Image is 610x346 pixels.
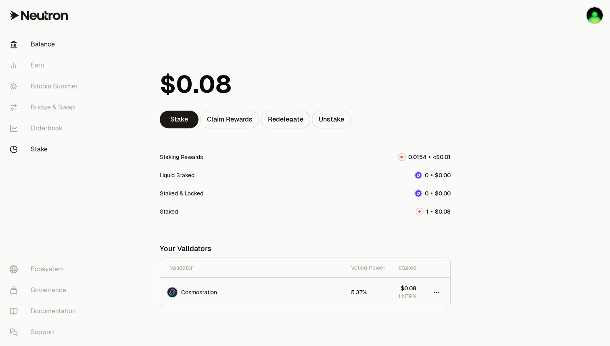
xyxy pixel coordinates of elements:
div: Staked [160,208,178,216]
a: Stake [160,111,198,128]
img: NTRN Logo [416,208,423,215]
th: Voting Power [345,258,392,278]
div: Staking Rewards [160,153,203,161]
img: NTRN Logo [399,154,405,160]
a: Ecosystem [3,259,87,280]
img: dNTRN Logo [415,172,422,178]
img: dNTRN Logo [415,190,422,197]
a: Bridge & Swap [3,97,87,118]
a: Bitcoin Summer [3,76,87,97]
a: Governance [3,280,87,301]
a: Earn [3,55,87,76]
a: Redelegate [261,111,310,128]
th: Validator [160,258,345,278]
span: Cosmostation [181,288,217,296]
a: Balance [3,34,87,55]
span: $0.08 [401,284,416,292]
a: Unstake [312,111,351,128]
img: Cosmostation Logo [167,287,177,297]
div: Liquid Staked [160,171,194,179]
div: Your Validators [160,240,451,258]
td: 5.37% [345,278,392,307]
a: Support [3,322,87,343]
div: Staked & Locked [160,189,203,197]
a: Documentation [3,301,87,322]
span: 1 NTRN [398,292,416,300]
img: Cosmos [587,7,603,23]
div: Claim Rewards [200,111,259,128]
div: Staked [398,264,416,272]
a: Orderbook [3,118,87,139]
a: Stake [3,139,87,160]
